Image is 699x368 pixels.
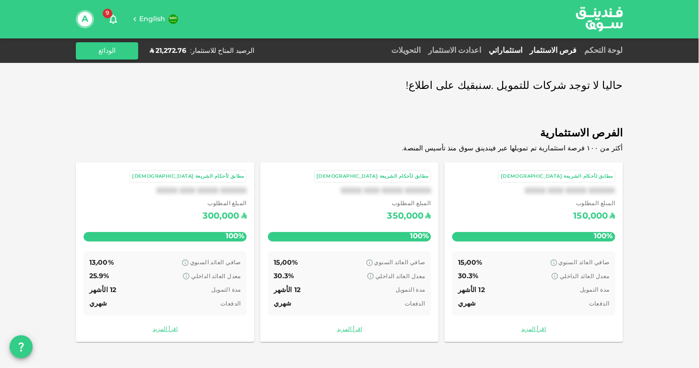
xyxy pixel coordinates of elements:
a: اقرأ المزيد [268,325,431,334]
a: مطابق لأحكام الشريعة [DEMOGRAPHIC_DATA]XXXX XXX XXXX XXXXX المبلغ المطلوب ʢ150,000100% صافي العائ... [445,162,623,342]
span: شهري [274,300,292,307]
div: XXXX XXX XXXX XXXXX [268,186,431,196]
span: 30.3% [458,273,479,280]
div: ʢ [610,209,615,224]
div: مطابق لأحكام الشريعة [DEMOGRAPHIC_DATA] [501,172,613,181]
span: 25.9% [89,273,109,280]
img: logo [564,0,636,37]
a: استثماراتي [485,47,526,54]
span: 13٫00% [89,259,114,266]
div: 350,000 [387,209,424,224]
div: XXXX XXX XXXX XXXXX [84,186,247,196]
img: flag-sa.b9a346574cdc8950dd34b50780441f57.svg [169,14,178,24]
span: المبلغ المطلوب [387,199,431,209]
span: الدفعات [405,301,425,307]
span: المبلغ المطلوب [203,199,247,209]
span: 12 الأشهر [458,287,485,294]
span: صافي العائد السنوي [559,260,610,266]
a: اعدادت الاستثمار [424,47,485,54]
span: 100% [592,230,615,244]
a: مطابق لأحكام الشريعة [DEMOGRAPHIC_DATA]XXXX XXX XXXX XXXXX المبلغ المطلوب ʢ350,000100% صافي العائ... [260,162,439,342]
div: 150,000 [574,209,608,224]
span: 15٫00% [274,259,298,266]
span: مدة التمويل [212,287,241,293]
span: حاليا لا توجد شركات للتمويل .سنبقيك على اطلاع! [406,77,623,96]
span: الفرص الاستثمارية [76,124,623,143]
div: ʢ [241,209,247,224]
a: لوحة التحكم [581,47,623,54]
button: A [78,12,92,26]
span: المبلغ المطلوب [574,199,615,209]
span: معدل العائد الداخلي [375,274,425,280]
span: شهري [89,300,108,307]
a: فرص الاستثمار [526,47,581,54]
button: question [10,335,33,358]
div: ʢ [426,209,431,224]
span: الدفعات [220,301,241,307]
span: 15٫00% [458,259,482,266]
span: أكثر من ١٠٠ فرصة استثمارية تم تمويلها عبر فيندينق سوق منذ تأسيس المنصة. [402,145,623,152]
a: اقرأ المزيد [84,325,247,334]
a: التحويلات [387,47,424,54]
a: logo [576,0,623,37]
span: English [139,16,166,23]
span: 30.3% [274,273,294,280]
span: 12 الأشهر [274,287,301,294]
div: ʢ 21,272.76 [150,46,186,56]
div: مطابق لأحكام الشريعة [DEMOGRAPHIC_DATA] [132,172,244,181]
span: 100% [223,230,247,244]
span: صافي العائد السنوي [374,260,425,266]
div: مطابق لأحكام الشريعة [DEMOGRAPHIC_DATA] [316,172,429,181]
div: 300,000 [203,209,240,224]
span: مدة التمويل [396,287,425,293]
span: مدة التمويل [580,287,610,293]
span: 9 [103,9,112,18]
a: اقرأ المزيد [452,325,615,334]
span: 100% [408,230,431,244]
span: معدل العائد الداخلي [191,274,241,280]
span: معدل العائد الداخلي [560,274,610,280]
div: الرصيد المتاح للاستثمار : [190,46,254,56]
span: 12 الأشهر [89,287,116,294]
a: مطابق لأحكام الشريعة [DEMOGRAPHIC_DATA]XXXX XXX XXXX XXXXX المبلغ المطلوب ʢ300,000100% صافي العائ... [76,162,254,342]
span: شهري [458,300,476,307]
button: 9 [104,10,123,29]
button: الودائع [76,42,138,60]
span: صافي العائد السنوي [190,260,241,266]
div: XXXX XXX XXXX XXXXX [452,186,615,196]
span: الدفعات [589,301,610,307]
